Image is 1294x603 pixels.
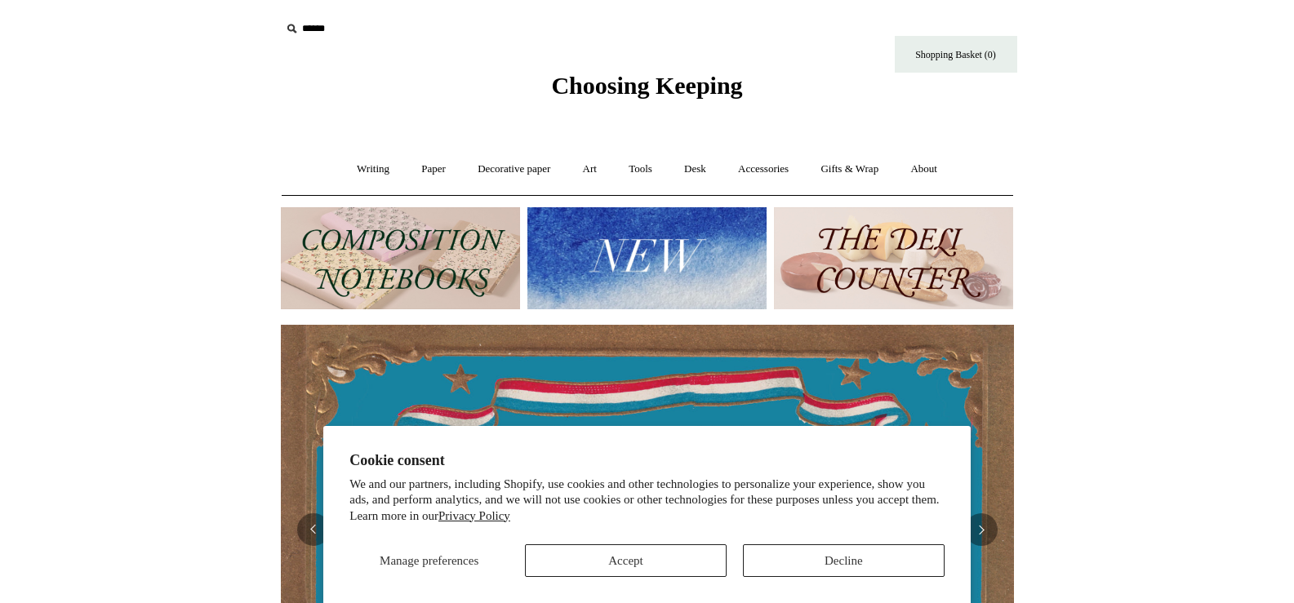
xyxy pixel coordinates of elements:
[281,207,520,309] img: 202302 Composition ledgers.jpg__PID:69722ee6-fa44-49dd-a067-31375e5d54ec
[527,207,767,309] img: New.jpg__PID:f73bdf93-380a-4a35-bcfe-7823039498e1
[342,148,404,191] a: Writing
[463,148,565,191] a: Decorative paper
[551,72,742,99] span: Choosing Keeping
[349,544,509,577] button: Manage preferences
[669,148,721,191] a: Desk
[774,207,1013,309] img: The Deli Counter
[349,452,945,469] h2: Cookie consent
[551,85,742,96] a: Choosing Keeping
[568,148,611,191] a: Art
[407,148,460,191] a: Paper
[965,513,998,546] button: Next
[297,513,330,546] button: Previous
[380,554,478,567] span: Manage preferences
[525,544,727,577] button: Accept
[896,148,952,191] a: About
[806,148,893,191] a: Gifts & Wrap
[723,148,803,191] a: Accessories
[614,148,667,191] a: Tools
[349,477,945,525] p: We and our partners, including Shopify, use cookies and other technologies to personalize your ex...
[438,509,510,522] a: Privacy Policy
[743,544,945,577] button: Decline
[895,36,1017,73] a: Shopping Basket (0)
